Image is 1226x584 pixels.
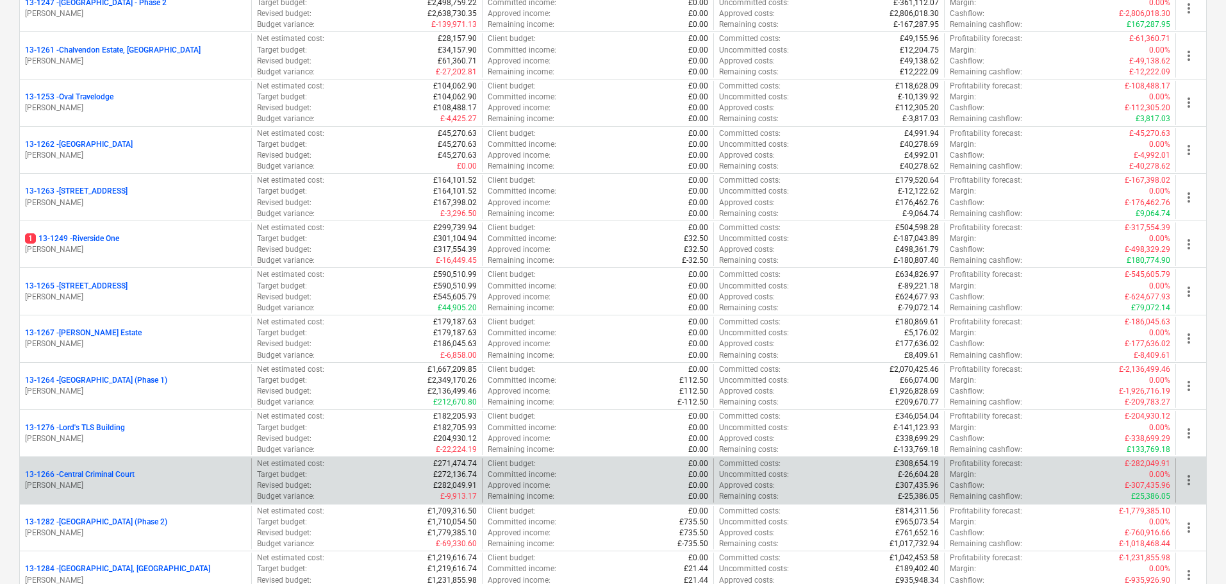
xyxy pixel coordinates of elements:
[25,103,246,113] p: [PERSON_NAME]
[488,338,551,349] p: Approved income :
[1125,269,1170,280] p: £-545,605.79
[688,56,708,67] p: £0.00
[257,113,315,124] p: Budget variance :
[427,8,477,19] p: £2,638,730.35
[688,8,708,19] p: £0.00
[257,222,324,233] p: Net estimated cost :
[688,92,708,103] p: £0.00
[898,186,939,197] p: £-12,122.62
[904,150,939,161] p: £4,992.01
[719,56,775,67] p: Approved costs :
[257,175,324,186] p: Net estimated cost :
[900,67,939,78] p: £12,222.09
[688,292,708,303] p: £0.00
[438,128,477,139] p: £45,270.63
[688,150,708,161] p: £0.00
[1125,81,1170,92] p: £-108,488.17
[25,328,246,349] div: 13-1267 -[PERSON_NAME] Estate[PERSON_NAME]
[488,8,551,19] p: Approved income :
[1129,56,1170,67] p: £-49,138.62
[895,292,939,303] p: £624,677.93
[950,113,1022,124] p: Remaining cashflow :
[1149,92,1170,103] p: 0.00%
[719,33,781,44] p: Committed costs :
[25,375,246,397] div: 13-1264 -[GEOGRAPHIC_DATA] (Phase 1)[PERSON_NAME]
[950,56,984,67] p: Cashflow :
[1149,281,1170,292] p: 0.00%
[688,208,708,219] p: £0.00
[950,186,976,197] p: Margin :
[898,92,939,103] p: £-10,139.92
[688,45,708,56] p: £0.00
[719,317,781,328] p: Committed costs :
[895,269,939,280] p: £634,826.97
[1131,303,1170,313] p: £79,072.14
[25,92,246,113] div: 13-1253 -Oval Travelodge[PERSON_NAME]
[257,8,311,19] p: Revised budget :
[488,175,536,186] p: Client budget :
[257,103,311,113] p: Revised budget :
[257,208,315,219] p: Budget variance :
[257,56,311,67] p: Revised budget :
[431,19,477,30] p: £-139,971.13
[25,517,246,538] div: 13-1282 -[GEOGRAPHIC_DATA] (Phase 2)[PERSON_NAME]
[25,281,246,303] div: 13-1265 -[STREET_ADDRESS][PERSON_NAME]
[900,45,939,56] p: £12,204.75
[719,244,775,255] p: Approved costs :
[257,303,315,313] p: Budget variance :
[719,81,781,92] p: Committed costs :
[895,197,939,208] p: £176,462.76
[688,128,708,139] p: £0.00
[257,45,307,56] p: Target budget :
[1119,8,1170,19] p: £-2,806,018.30
[257,33,324,44] p: Net estimated cost :
[1129,67,1170,78] p: £-12,222.09
[719,150,775,161] p: Approved costs :
[719,208,779,219] p: Remaining costs :
[950,128,1022,139] p: Profitability forecast :
[257,92,307,103] p: Target budget :
[904,128,939,139] p: £4,991.94
[688,350,708,361] p: £0.00
[25,563,210,574] p: 13-1284 - [GEOGRAPHIC_DATA], [GEOGRAPHIC_DATA]
[688,139,708,150] p: £0.00
[488,113,554,124] p: Remaining income :
[433,103,477,113] p: £108,488.17
[457,161,477,172] p: £0.00
[257,186,307,197] p: Target budget :
[950,150,984,161] p: Cashflow :
[950,303,1022,313] p: Remaining cashflow :
[688,161,708,172] p: £0.00
[950,81,1022,92] p: Profitability forecast :
[682,255,708,266] p: £-32.50
[1162,522,1226,584] iframe: Chat Widget
[1125,222,1170,233] p: £-317,554.39
[1149,186,1170,197] p: 0.00%
[25,45,201,56] p: 13-1261 - Chalvendon Estate, [GEOGRAPHIC_DATA]
[257,350,315,361] p: Budget variance :
[719,281,789,292] p: Uncommitted costs :
[719,161,779,172] p: Remaining costs :
[433,197,477,208] p: £167,398.02
[488,161,554,172] p: Remaining income :
[440,350,477,361] p: £-6,858.00
[719,113,779,124] p: Remaining costs :
[25,528,246,538] p: [PERSON_NAME]
[25,422,246,444] div: 13-1276 -Lord's TLS Building[PERSON_NAME]
[438,303,477,313] p: £44,905.20
[719,45,789,56] p: Uncommitted costs :
[433,281,477,292] p: £590,510.99
[433,244,477,255] p: £317,554.39
[719,222,781,233] p: Committed costs :
[257,197,311,208] p: Revised budget :
[893,255,939,266] p: £-180,807.40
[950,67,1022,78] p: Remaining cashflow :
[25,233,119,244] p: 13-1249 - Riverside One
[25,186,246,208] div: 13-1263 -[STREET_ADDRESS][PERSON_NAME]
[719,233,789,244] p: Uncommitted costs :
[902,113,939,124] p: £-3,817.03
[719,67,779,78] p: Remaining costs :
[433,92,477,103] p: £104,062.90
[433,222,477,233] p: £299,739.94
[25,197,246,208] p: [PERSON_NAME]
